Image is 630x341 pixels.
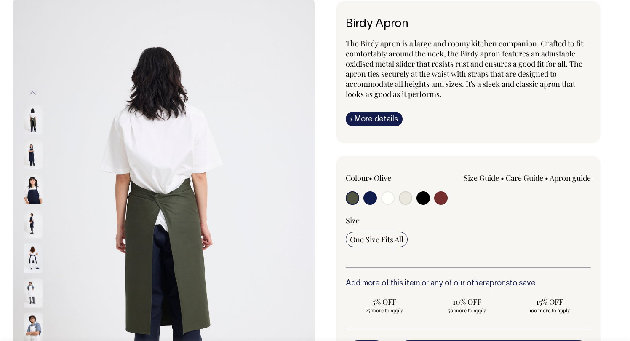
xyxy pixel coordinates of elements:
input: 5% OFF 25 more to apply [346,294,423,316]
div: Size [346,215,591,226]
span: The Birdy apron is a large and roomy kitchen companion. Crafted to fit comfortably around the nec... [346,38,583,99]
span: • [545,173,548,183]
img: olive [24,105,43,134]
a: aprons [486,280,510,287]
label: Olive [374,173,391,183]
div: Colour [346,173,444,183]
span: • [369,173,372,183]
input: One Size Fits All [346,232,408,247]
a: iMore details [346,112,403,126]
span: 100 more to apply [515,307,584,314]
h6: Add more of this item or any of our other to save [346,279,591,288]
span: i [350,114,352,123]
span: • [501,173,504,183]
span: One Size Fits All [350,234,403,244]
button: Previous [27,84,39,103]
span: 10% OFF [432,297,502,307]
img: off-white [24,278,43,307]
a: Care Guide [506,173,543,183]
img: dark-navy [24,209,43,238]
img: dark-navy [24,174,43,204]
span: 25 more to apply [350,307,419,314]
input: 15% OFF 100 more to apply [511,294,588,316]
img: dark-navy [24,243,43,273]
h6: Birdy Apron [346,18,591,31]
span: 5% OFF [350,297,419,307]
span: 15% OFF [515,297,584,307]
img: dark-navy [24,140,43,169]
input: 10% OFF 50 more to apply [428,294,506,316]
a: Size Guide [464,173,499,183]
a: Apron guide [550,173,591,183]
span: 50 more to apply [432,307,502,314]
